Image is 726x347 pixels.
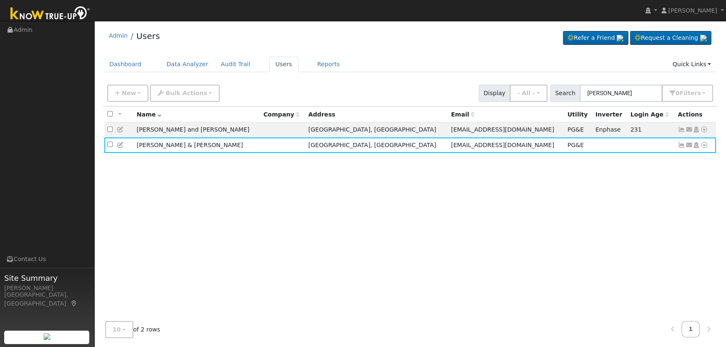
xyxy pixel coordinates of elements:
[150,85,219,102] button: Bulk Actions
[136,31,160,41] a: Users
[103,57,148,72] a: Dashboard
[105,321,133,338] button: 10
[134,137,260,153] td: [PERSON_NAME] & [PERSON_NAME]
[668,7,717,14] span: [PERSON_NAME]
[700,125,708,134] a: Other actions
[630,31,711,45] a: Request a Cleaning
[678,126,685,133] a: Show Graph
[595,110,624,119] div: Inverter
[306,137,448,153] td: [GEOGRAPHIC_DATA], [GEOGRAPHIC_DATA]
[215,57,257,72] a: Audit Trail
[309,110,445,119] div: Address
[563,31,628,45] a: Refer a Friend
[4,284,90,293] div: [PERSON_NAME]
[122,90,136,96] span: New
[70,300,78,307] a: Map
[682,321,700,337] a: 1
[451,142,554,148] span: [EMAIL_ADDRESS][DOMAIN_NAME]
[666,57,717,72] a: Quick Links
[685,125,693,134] a: jaquezsg@yahoo.com
[6,5,94,23] img: Know True-Up
[678,142,685,148] a: Show Graph
[568,142,584,148] span: PG&E
[109,32,128,39] a: Admin
[113,326,121,333] span: 10
[311,57,346,72] a: Reports
[700,141,708,150] a: Other actions
[117,126,124,133] a: Edit User
[160,57,215,72] a: Data Analyzer
[568,110,590,119] div: Utility
[4,290,90,308] div: [GEOGRAPHIC_DATA], [GEOGRAPHIC_DATA]
[451,126,554,133] span: [EMAIL_ADDRESS][DOMAIN_NAME]
[700,35,707,41] img: retrieve
[617,35,623,41] img: retrieve
[692,126,700,133] a: Login As
[595,126,620,133] span: Enphase
[550,85,580,102] span: Search
[137,111,161,118] span: Name
[479,85,510,102] span: Display
[306,122,448,138] td: [GEOGRAPHIC_DATA], [GEOGRAPHIC_DATA]
[678,110,713,119] div: Actions
[679,90,701,96] span: Filter
[134,122,260,138] td: [PERSON_NAME] and [PERSON_NAME]
[105,321,161,338] span: of 2 rows
[451,111,474,118] span: Email
[166,90,207,96] span: Bulk Actions
[630,126,642,133] span: 02/07/2025 12:10:25 PM
[662,85,713,102] button: 0Filters
[510,85,547,102] button: - All -
[685,141,693,150] a: sejtaj@sbcglobal.net
[630,111,669,118] span: Days since last login
[568,126,584,133] span: PG&E
[4,272,90,284] span: Site Summary
[580,85,662,102] input: Search
[44,333,50,340] img: retrieve
[697,90,700,96] span: s
[117,142,124,148] a: Edit User
[692,142,700,148] a: Login As
[269,57,298,72] a: Users
[263,111,299,118] span: Company name
[107,85,149,102] button: New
